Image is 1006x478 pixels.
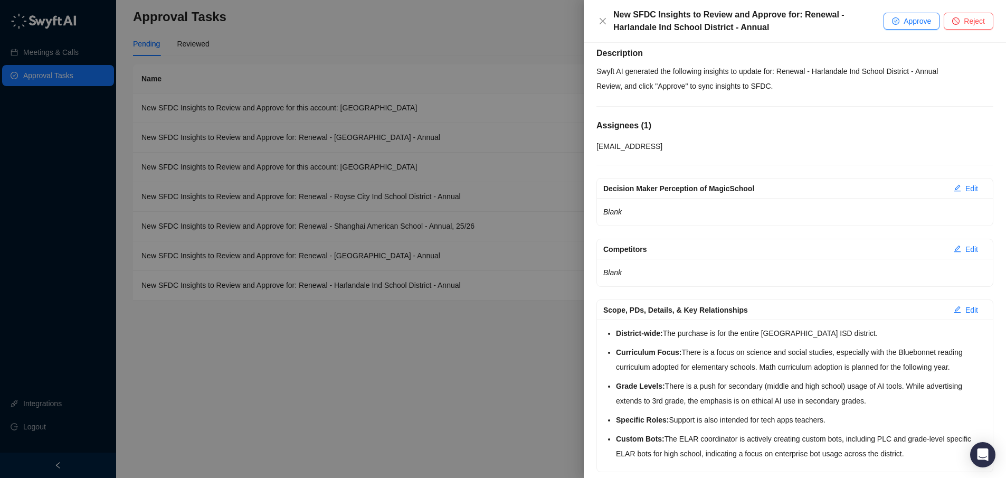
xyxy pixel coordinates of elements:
[954,306,961,313] span: edit
[603,183,945,194] div: Decision Maker Perception of MagicSchool
[616,416,669,424] strong: Specific Roles:
[884,13,939,30] button: Approve
[616,432,986,461] li: The ELAR coordinator is actively creating custom bots, including PLC and grade-level specific ELA...
[954,245,961,252] span: edit
[616,326,986,341] li: The purchase is for the entire [GEOGRAPHIC_DATA] ISD district.
[596,142,662,151] span: [EMAIL_ADDRESS]
[596,64,993,79] p: Swyft AI generated the following insights to update for: Renewal - Harlandale Ind School District...
[596,79,993,93] p: Review, and click "Approve" to sync insights to SFDC.
[599,17,607,25] span: close
[944,13,993,30] button: Reject
[596,119,993,132] h5: Assignees ( 1 )
[603,268,622,277] em: Blank
[603,243,945,255] div: Competitors
[613,8,884,34] div: New SFDC Insights to Review and Approve for: Renewal - Harlandale Ind School District - Annual
[964,15,985,27] span: Reject
[954,184,961,192] span: edit
[616,413,986,427] li: Support is also intended for tech apps teachers.
[616,435,665,443] strong: Custom Bots:
[965,304,978,316] span: Edit
[965,243,978,255] span: Edit
[892,17,899,25] span: check-circle
[616,345,986,374] li: There is a focus on science and social studies, especially with the Bluebonnet reading curriculum...
[616,382,665,390] strong: Grade Levels:
[616,329,663,338] strong: District-wide:
[945,180,986,197] button: Edit
[904,15,931,27] span: Approve
[616,379,986,408] li: There is a push for secondary (middle and high school) usage of AI tools. While advertising exten...
[596,15,609,27] button: Close
[596,47,993,60] h5: Description
[616,348,681,357] strong: Curriculum Focus:
[603,304,945,316] div: Scope, PDs, Details, & Key Relationships
[952,17,960,25] span: stop
[603,208,622,216] em: Blank
[970,442,995,467] div: Open Intercom Messenger
[945,241,986,258] button: Edit
[965,183,978,194] span: Edit
[945,302,986,318] button: Edit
